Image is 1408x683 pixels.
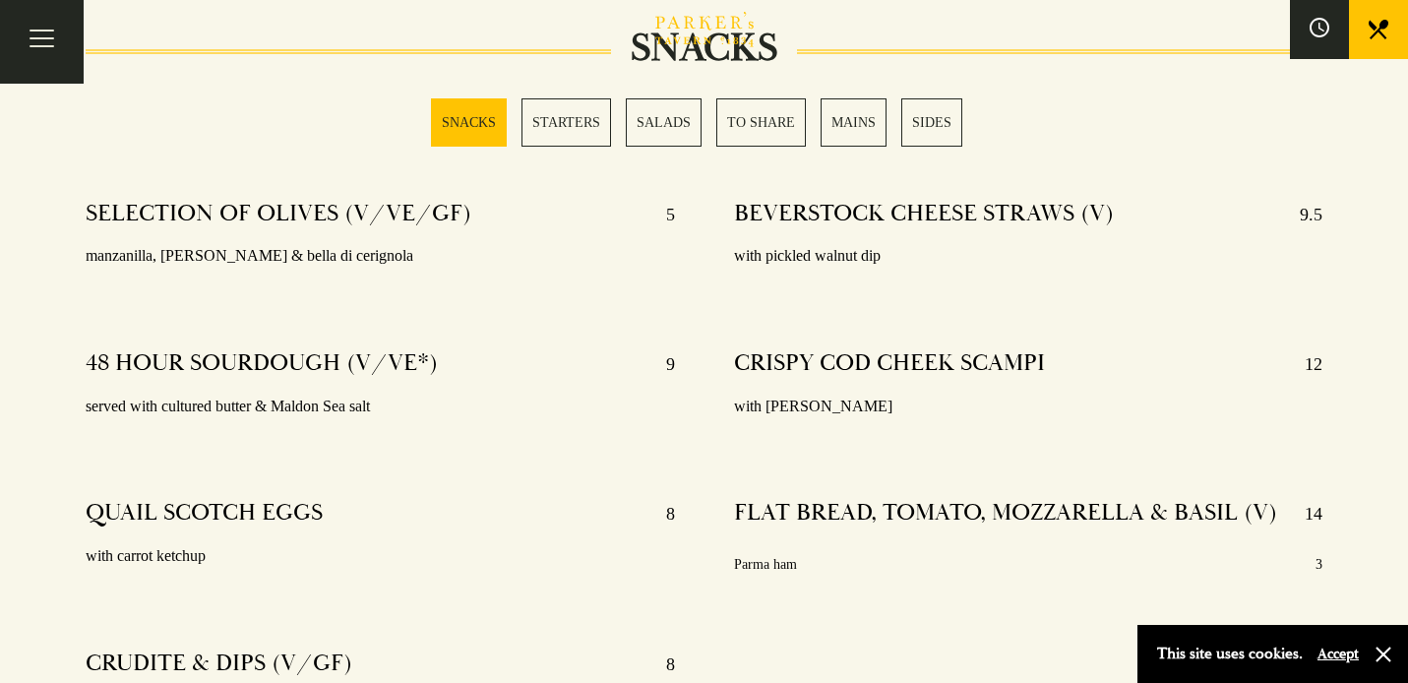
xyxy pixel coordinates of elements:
h4: SELECTION OF OLIVES (V/VE/GF) [86,199,471,230]
p: with pickled walnut dip [734,242,1322,271]
a: 1 / 6 [431,98,507,147]
h4: CRUDITE & DIPS (V/GF) [86,649,352,680]
a: 5 / 6 [821,98,887,147]
p: served with cultured butter & Maldon Sea salt [86,393,674,421]
p: 8 [646,498,675,529]
p: 3 [1316,552,1322,577]
p: Parma ham [734,552,797,577]
p: with carrot ketchup [86,542,674,571]
h4: CRISPY COD CHEEK SCAMPI [734,348,1045,380]
p: This site uses cookies. [1157,640,1303,668]
p: 14 [1285,498,1322,529]
h4: QUAIL SCOTCH EGGS [86,498,323,529]
p: 5 [646,199,675,230]
p: with [PERSON_NAME] [734,393,1322,421]
a: 3 / 6 [626,98,702,147]
h4: BEVERSTOCK CHEESE STRAWS (V) [734,199,1114,230]
button: Accept [1317,645,1359,663]
p: manzanilla, [PERSON_NAME] & bella di cerignola [86,242,674,271]
a: 6 / 6 [901,98,962,147]
p: 8 [646,649,675,680]
p: 9.5 [1280,199,1322,230]
button: Close and accept [1374,645,1393,664]
a: 2 / 6 [521,98,611,147]
h4: FLAT BREAD, TOMATO, MOZZARELLA & BASIL (V) [734,498,1277,529]
h4: 48 HOUR SOURDOUGH (V/VE*) [86,348,438,380]
h2: SNACKS [611,25,797,72]
p: 12 [1285,348,1322,380]
a: 4 / 6 [716,98,806,147]
p: 9 [646,348,675,380]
